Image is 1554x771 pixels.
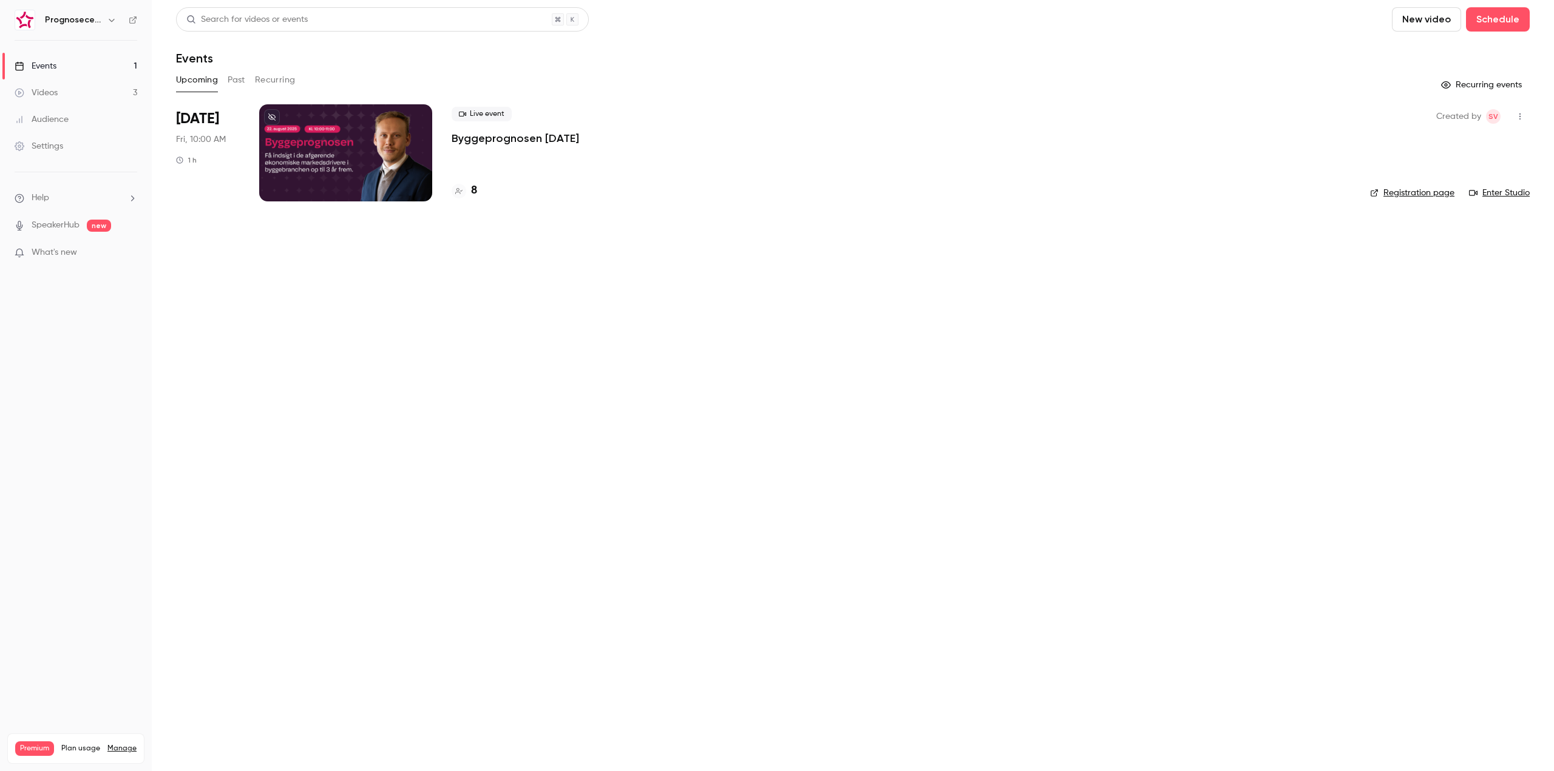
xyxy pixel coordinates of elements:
[176,51,213,66] h1: Events
[1392,7,1461,32] button: New video
[61,744,100,753] span: Plan usage
[15,87,58,99] div: Videos
[32,219,80,232] a: SpeakerHub
[1436,75,1530,95] button: Recurring events
[15,741,54,756] span: Premium
[186,13,308,26] div: Search for videos or events
[15,140,63,152] div: Settings
[1469,187,1530,199] a: Enter Studio
[176,70,218,90] button: Upcoming
[123,247,137,258] iframe: Noticeable Trigger
[176,109,219,129] span: [DATE]
[176,155,197,165] div: 1 h
[32,246,77,259] span: What's new
[107,744,137,753] a: Manage
[32,192,49,204] span: Help
[15,10,35,30] img: Prognosecenteret | Powered by Hubexo
[176,104,240,201] div: Aug 22 Fri, 10:00 AM (Europe/Copenhagen)
[228,70,245,90] button: Past
[15,60,56,72] div: Events
[1436,109,1481,124] span: Created by
[15,113,69,126] div: Audience
[176,133,226,146] span: Fri, 10:00 AM
[45,14,102,26] h6: Prognosecenteret | Powered by Hubexo
[1370,187,1454,199] a: Registration page
[1466,7,1530,32] button: Schedule
[15,192,137,204] li: help-dropdown-opener
[255,70,296,90] button: Recurring
[1488,109,1498,124] span: SV
[452,131,579,146] a: Byggeprognosen [DATE]
[1486,109,1501,124] span: Simon Vollmer
[471,183,477,199] h4: 8
[87,220,111,232] span: new
[452,183,477,199] a: 8
[452,107,512,121] span: Live event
